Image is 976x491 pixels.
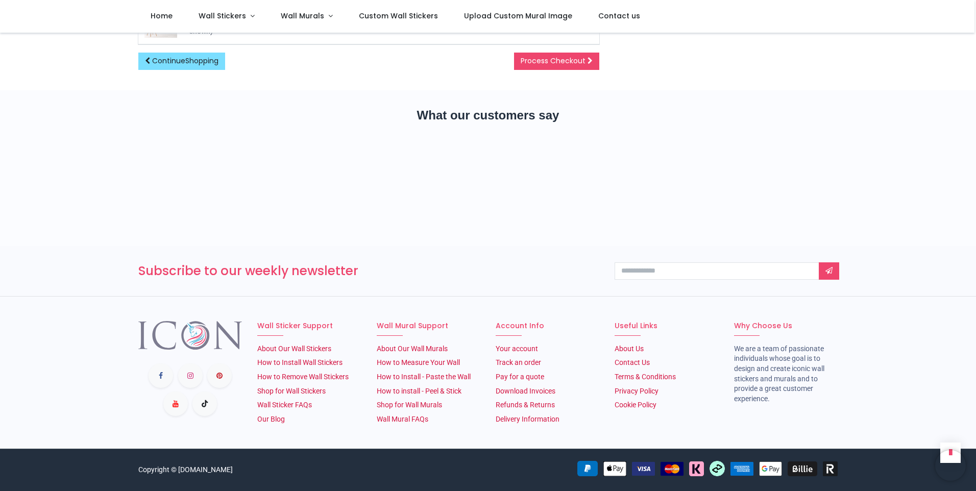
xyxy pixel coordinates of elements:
h6: Account Info [496,321,599,331]
iframe: Customer reviews powered by Trustpilot [138,142,838,213]
h6: Useful Links [615,321,718,331]
a: Your account [496,345,538,353]
h6: Why Choose Us [734,321,838,331]
img: Billie [788,461,817,476]
a: Privacy Policy [615,387,658,395]
span: Custom Wall Stickers [359,11,438,21]
img: American Express [730,462,753,476]
a: How to Install - Paste the Wall [377,373,471,381]
img: VISA [632,462,655,476]
a: How to Install Wall Stickers [257,358,343,366]
img: Afterpay Clearpay [710,461,725,476]
a: About Our Wall Stickers [257,345,331,353]
img: Klarna [689,461,704,476]
img: Apple Pay [603,461,626,476]
a: How to Measure Your Wall [377,358,460,366]
a: Download Invoices [496,387,555,395]
h6: Wall Mural Support [377,321,480,331]
a: About Us​ [615,345,644,353]
a: Pay for a quote [496,373,544,381]
span: Wall Stickers [199,11,246,21]
a: Shop for Wall Stickers [257,387,326,395]
a: Shop for Wall Murals [377,401,442,409]
h6: Wall Sticker Support [257,321,361,331]
span: Process Checkout [521,56,585,66]
img: MasterCard [661,462,684,476]
a: Wall Sticker FAQs [257,401,312,409]
h2: What our customers say [138,107,838,124]
span: Contact us [598,11,640,21]
a: Our Blog [257,415,285,423]
span: Wall Murals [281,11,324,21]
a: How to install - Peel & Stick [377,387,461,395]
span: Home [151,11,173,21]
a: Cookie Policy [615,401,656,409]
a: About Our Wall Murals [377,345,448,353]
a: Wall Mural FAQs [377,415,428,423]
a: Refunds & Returns [496,401,555,409]
a: Track an order [496,358,541,366]
a: Process Checkout [514,53,599,70]
img: Google Pay [759,461,782,476]
a: Terms & Conditions [615,373,676,381]
h3: Subscribe to our weekly newsletter [138,262,599,280]
li: We are a team of passionate individuals whose goal is to design and create iconic wall stickers a... [734,344,838,404]
span: Shopping [185,56,218,66]
a: How to Remove Wall Stickers [257,373,349,381]
img: PayPal [577,461,598,476]
iframe: Brevo live chat [935,450,966,481]
img: Revolut Pay [823,461,838,476]
span: Continue [152,56,218,66]
a: Copyright © [DOMAIN_NAME] [138,465,233,474]
a: Contact Us [615,358,650,366]
span: Upload Custom Mural Image [464,11,572,21]
a: ContinueShopping [138,53,225,70]
a: Delivery Information [496,415,559,423]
